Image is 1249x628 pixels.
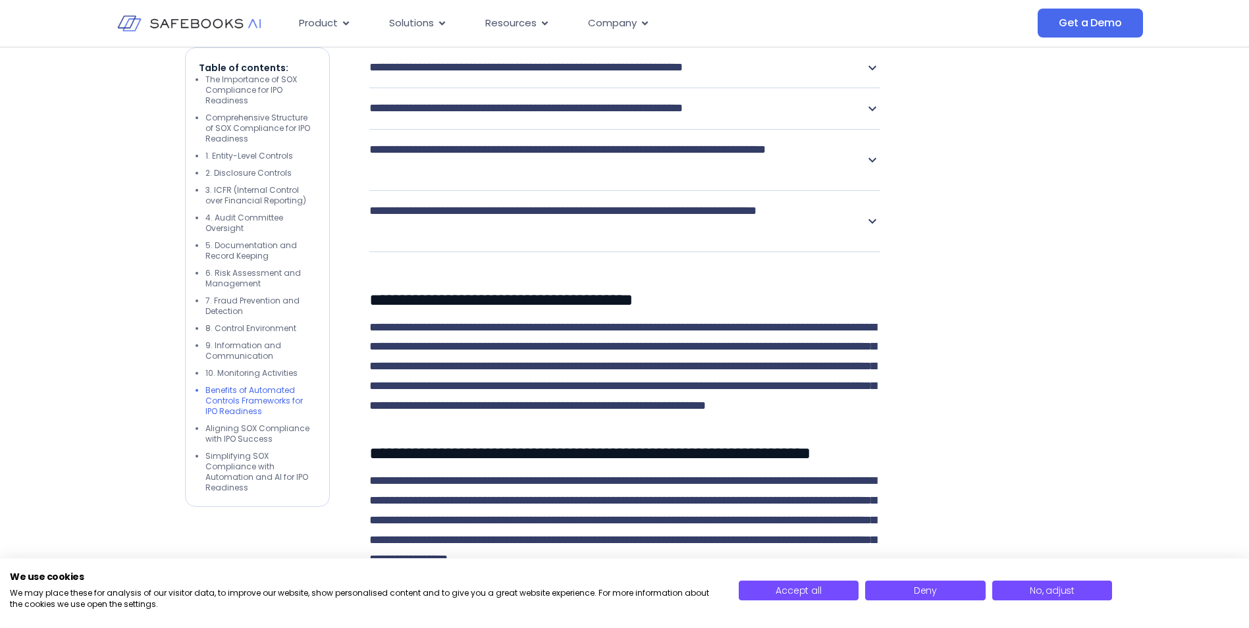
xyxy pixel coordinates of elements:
span: No, adjust [1030,584,1075,597]
span: Product [299,16,338,31]
li: Comprehensive Structure of SOX Compliance for IPO Readiness [205,113,316,144]
span: Company [588,16,637,31]
button: Accept all cookies [739,581,859,600]
li: 1. Entity-Level Controls [205,151,316,161]
li: 4. Audit Committee Oversight [205,213,316,234]
span: Deny [914,584,937,597]
span: Accept all [776,584,821,597]
li: 3. ICFR (Internal Control over Financial Reporting) [205,185,316,206]
span: Get a Demo [1059,16,1121,30]
li: Simplifying SOX Compliance with Automation and AI for IPO Readiness [205,451,316,493]
button: Adjust cookie preferences [992,581,1113,600]
div: Menu Toggle [288,11,906,36]
span: Resources [485,16,537,31]
li: 7. Fraud Prevention and Detection [205,296,316,317]
li: 6. Risk Assessment and Management [205,268,316,289]
li: 9. Information and Communication [205,340,316,361]
li: 2. Disclosure Controls [205,168,316,178]
span: Solutions [389,16,434,31]
a: Get a Demo [1038,9,1142,38]
p: We may place these for analysis of our visitor data, to improve our website, show personalised co... [10,588,719,610]
li: 8. Control Environment [205,323,316,334]
li: The Importance of SOX Compliance for IPO Readiness [205,74,316,106]
li: Benefits of Automated Controls Frameworks for IPO Readiness [205,385,316,417]
li: 10. Monitoring Activities [205,368,316,379]
button: Deny all cookies [865,581,986,600]
p: Table of contents: [199,61,316,74]
li: 5. Documentation and Record Keeping [205,240,316,261]
nav: Menu [288,11,906,36]
h2: We use cookies [10,571,719,583]
li: Aligning SOX Compliance with IPO Success [205,423,316,444]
